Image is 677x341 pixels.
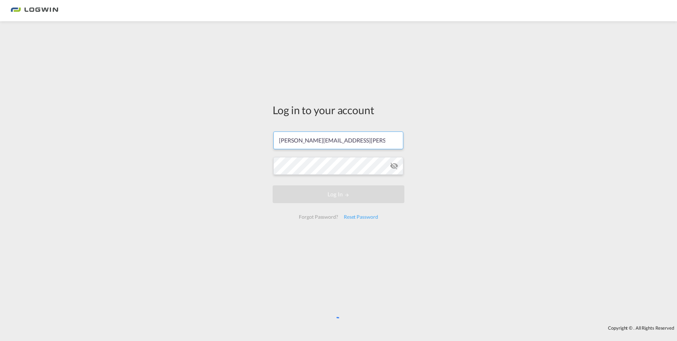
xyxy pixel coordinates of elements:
[11,3,58,19] img: bc73a0e0d8c111efacd525e4c8ad7d32.png
[296,211,341,223] div: Forgot Password?
[390,162,398,170] md-icon: icon-eye-off
[273,132,403,149] input: Enter email/phone number
[273,102,404,117] div: Log in to your account
[273,185,404,203] button: LOGIN
[341,211,381,223] div: Reset Password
